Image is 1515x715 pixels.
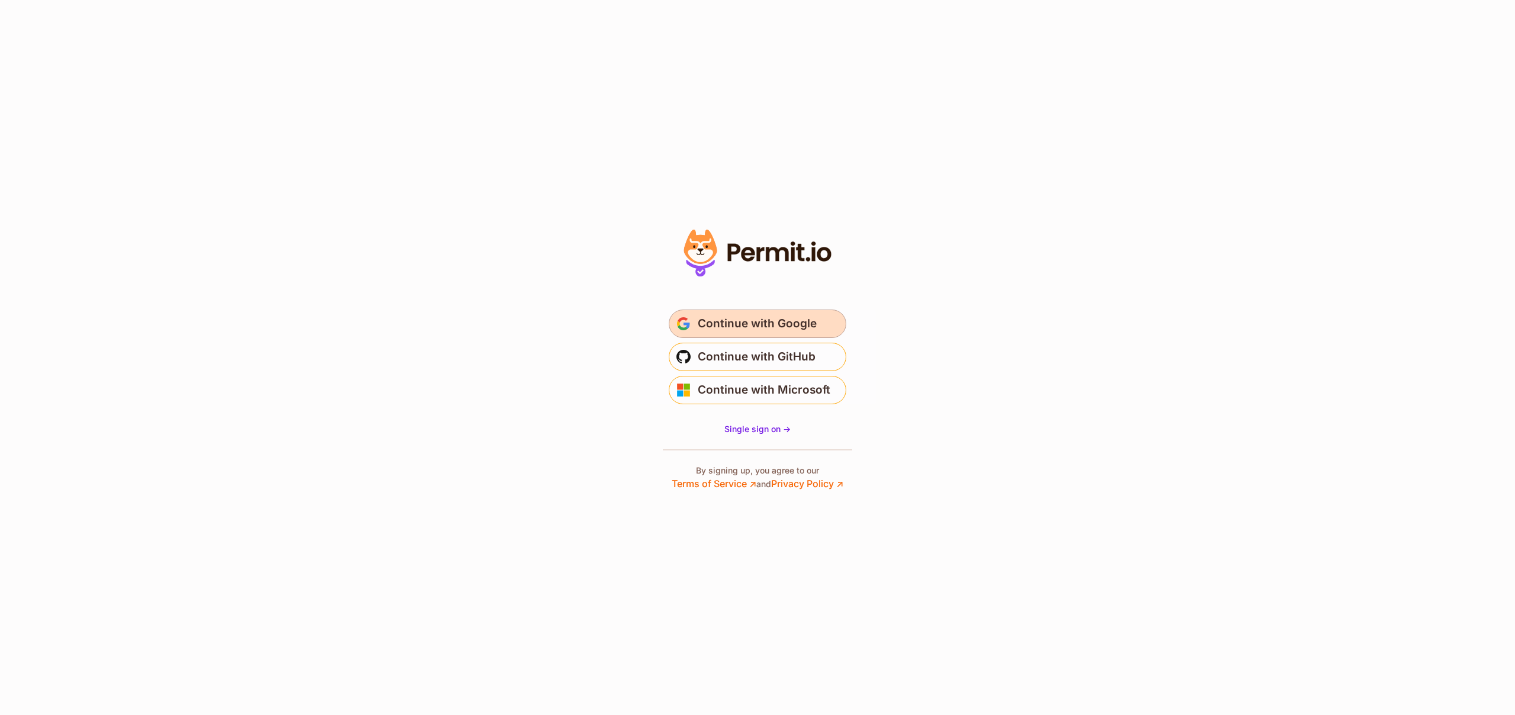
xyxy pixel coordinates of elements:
[771,478,843,489] a: Privacy Policy ↗
[724,424,791,434] span: Single sign on ->
[698,347,815,366] span: Continue with GitHub
[669,343,846,371] button: Continue with GitHub
[698,314,817,333] span: Continue with Google
[698,381,830,400] span: Continue with Microsoft
[672,465,843,491] p: By signing up, you agree to our and
[724,423,791,435] a: Single sign on ->
[669,376,846,404] button: Continue with Microsoft
[669,310,846,338] button: Continue with Google
[672,478,756,489] a: Terms of Service ↗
